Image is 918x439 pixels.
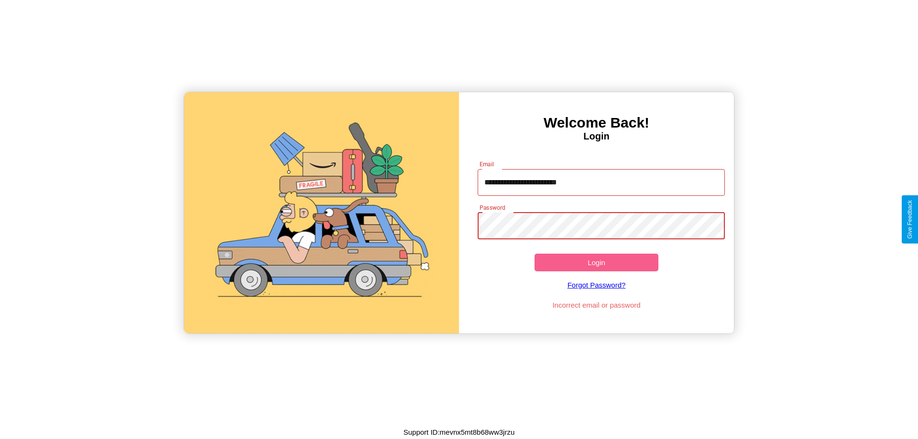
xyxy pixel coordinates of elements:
[473,271,721,299] a: Forgot Password?
[535,254,658,271] button: Login
[473,299,721,311] p: Incorrect email or password
[459,115,734,131] h3: Welcome Back!
[184,92,459,333] img: gif
[459,131,734,142] h4: Login
[480,160,494,168] label: Email
[404,426,515,439] p: Support ID: mevnx5mt8b68ww3jrzu
[480,203,505,212] label: Password
[907,200,913,239] div: Give Feedback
